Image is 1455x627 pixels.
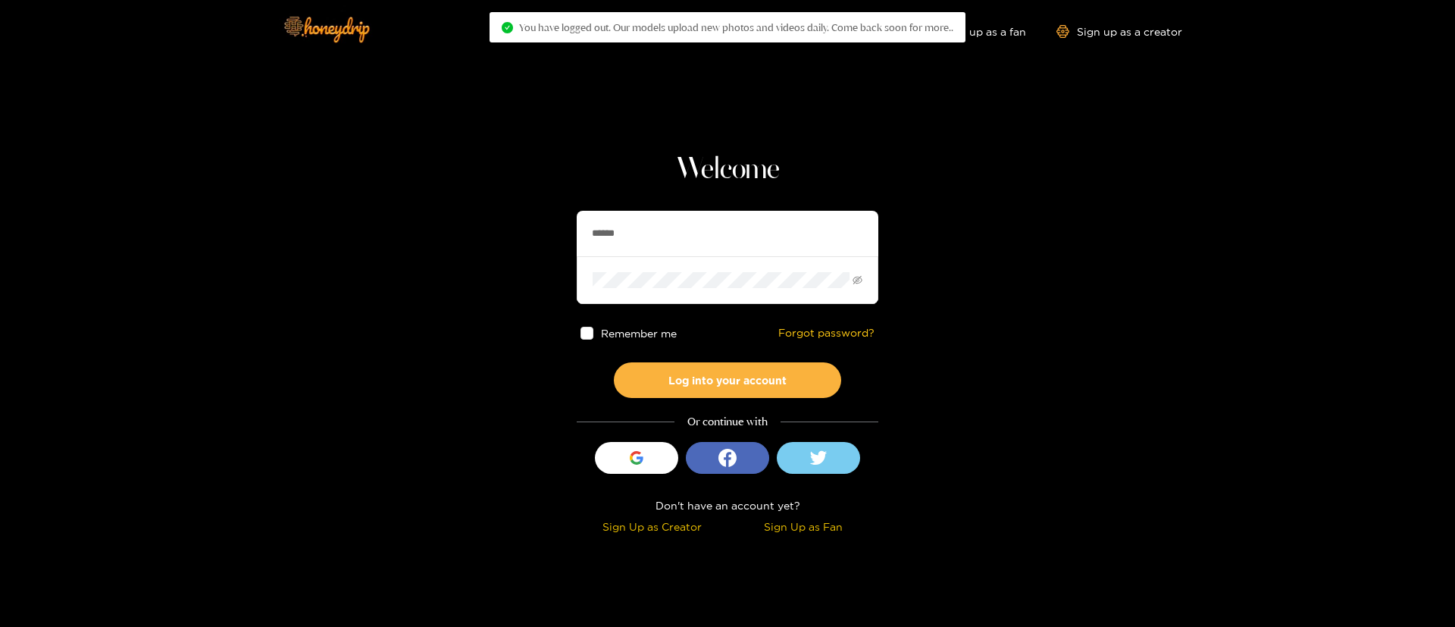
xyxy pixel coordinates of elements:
div: Or continue with [577,413,878,431]
a: Forgot password? [778,327,875,340]
h1: Welcome [577,152,878,188]
span: Remember me [601,328,677,339]
div: Sign Up as Fan [731,518,875,535]
a: Sign up as a fan [922,25,1026,38]
span: You have logged out. Our models upload new photos and videos daily. Come back soon for more.. [519,21,953,33]
div: Sign Up as Creator [580,518,724,535]
div: Don't have an account yet? [577,497,878,514]
button: Log into your account [614,362,841,398]
a: Sign up as a creator [1056,25,1182,38]
span: eye-invisible [853,275,862,285]
span: check-circle [502,22,513,33]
